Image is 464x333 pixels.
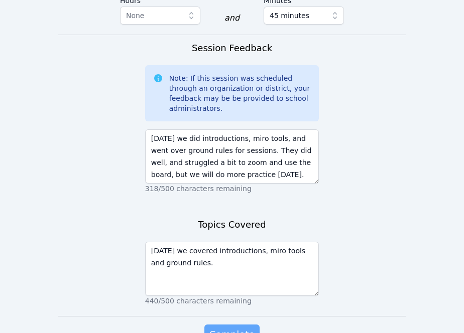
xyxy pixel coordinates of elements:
span: None [126,12,145,20]
h3: Session Feedback [192,41,272,55]
button: 45 minutes [264,7,344,25]
textarea: [DATE] we did introductions, miro tools, and went over ground rules for sessions. They did well, ... [145,129,319,184]
p: 318/500 characters remaining [145,184,319,194]
div: and [224,12,240,24]
button: None [120,7,200,25]
p: 440/500 characters remaining [145,296,319,306]
div: Note: If this session was scheduled through an organization or district, your feedback may be be ... [169,73,311,113]
span: 45 minutes [270,10,309,22]
h3: Topics Covered [198,218,266,232]
textarea: [DATE] we covered introductions, miro tools and ground rules. [145,242,319,296]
